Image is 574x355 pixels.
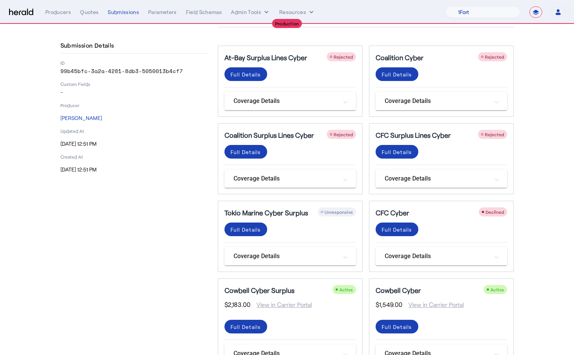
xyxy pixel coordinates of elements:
[382,70,412,78] div: Full Details
[485,54,504,59] span: Rejected
[382,148,412,156] div: Full Details
[224,130,314,140] h5: Coalition Surplus Lines Cyber
[148,8,177,16] div: Parameters
[334,54,353,59] span: Rejected
[224,145,267,159] button: Full Details
[486,209,504,215] span: Declined
[234,252,338,261] mat-panel-title: Coverage Details
[382,323,412,331] div: Full Details
[490,287,504,292] span: Active
[224,207,308,218] h5: Tokio Marine Cyber Surplus
[385,97,489,106] mat-panel-title: Coverage Details
[60,102,209,108] p: Producer
[45,8,71,16] div: Producers
[376,170,507,188] mat-expansion-panel-header: Coverage Details
[60,89,209,96] p: -
[385,174,489,183] mat-panel-title: Coverage Details
[231,226,261,234] div: Full Details
[186,8,222,16] div: Field Schemas
[224,92,356,110] mat-expansion-panel-header: Coverage Details
[9,9,33,16] img: Herald Logo
[376,223,418,236] button: Full Details
[272,19,302,28] div: Production
[224,223,267,236] button: Full Details
[279,8,315,16] button: Resources dropdown menu
[382,226,412,234] div: Full Details
[60,60,209,66] p: ID
[376,247,507,265] mat-expansion-panel-header: Coverage Details
[60,41,117,50] h4: Submission Details
[231,8,270,16] button: internal dropdown menu
[251,300,312,309] span: View in Carrier Portal
[60,154,209,160] p: Created At
[485,132,504,137] span: Rejected
[224,247,356,265] mat-expansion-panel-header: Coverage Details
[224,170,356,188] mat-expansion-panel-header: Coverage Details
[339,287,353,292] span: Active
[234,174,338,183] mat-panel-title: Coverage Details
[231,148,261,156] div: Full Details
[402,300,464,309] span: View in Carrier Portal
[231,323,261,331] div: Full Details
[234,97,338,106] mat-panel-title: Coverage Details
[325,209,353,215] span: Unresponsive
[376,300,402,309] span: $1,549.00
[376,320,418,333] button: Full Details
[231,70,261,78] div: Full Details
[334,132,353,137] span: Rejected
[224,300,251,309] span: $2,183.00
[60,128,209,134] p: Updated At
[60,81,209,87] p: Custom Fields
[60,67,209,75] p: 99b45bfc-3a2a-4281-8db3-5050013b4cf7
[80,8,99,16] div: Quotes
[60,114,209,122] p: [PERSON_NAME]
[376,67,418,81] button: Full Details
[385,252,489,261] mat-panel-title: Coverage Details
[224,320,267,333] button: Full Details
[376,145,418,159] button: Full Details
[224,52,307,63] h5: At-Bay Surplus Lines Cyber
[224,285,294,296] h5: Cowbell Cyber Surplus
[376,285,421,296] h5: Cowbell Cyber
[108,8,139,16] div: Submissions
[376,92,507,110] mat-expansion-panel-header: Coverage Details
[224,67,267,81] button: Full Details
[376,52,424,63] h5: Coalition Cyber
[60,166,209,173] p: [DATE] 12:51 PM
[376,130,451,140] h5: CFC Surplus Lines Cyber
[60,140,209,148] p: [DATE] 12:51 PM
[376,207,409,218] h5: CFC Cyber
